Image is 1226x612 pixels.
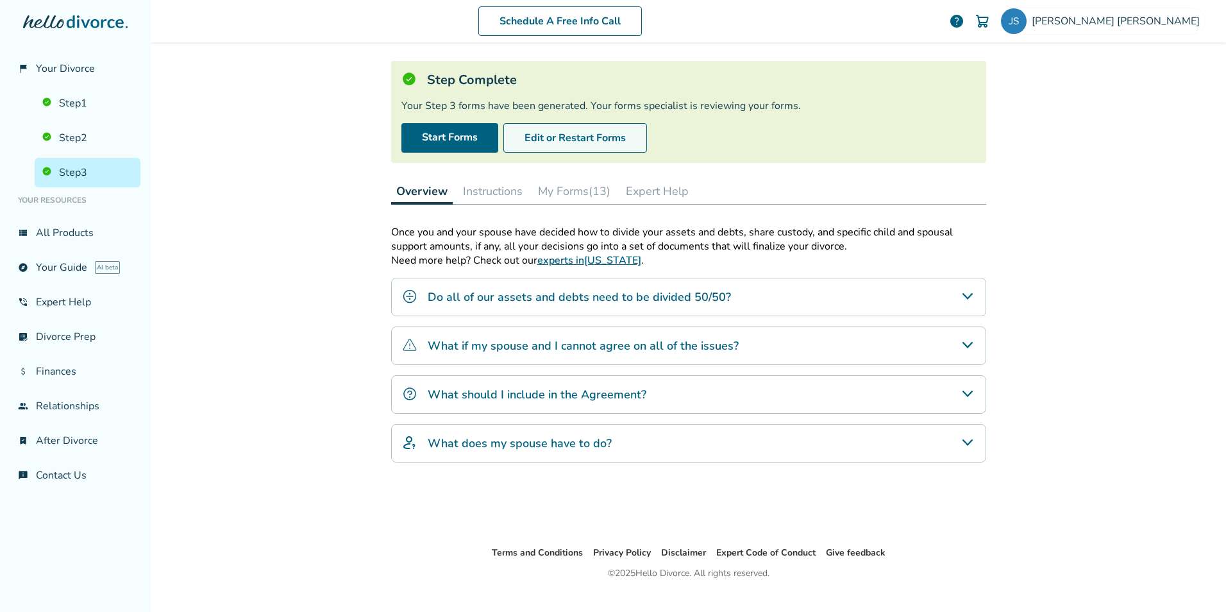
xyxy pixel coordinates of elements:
[391,225,986,253] p: Once you and your spouse have decided how to divide your assets and debts, share custody, and spe...
[621,178,694,204] button: Expert Help
[18,262,28,273] span: explore
[402,337,417,353] img: What if my spouse and I cannot agree on all of the issues?
[402,289,417,304] img: Do all of our assets and debts need to be divided 50/50?
[1162,550,1226,612] iframe: Chat Widget
[10,391,140,421] a: groupRelationships
[402,386,417,402] img: What should I include in the Agreement?
[1032,14,1205,28] span: [PERSON_NAME] [PERSON_NAME]
[391,327,986,365] div: What if my spouse and I cannot agree on all of the issues?
[36,62,95,76] span: Your Divorce
[428,386,646,403] h4: What should I include in the Agreement?
[503,123,647,153] button: Edit or Restart Forms
[401,123,498,153] a: Start Forms
[10,322,140,352] a: list_alt_checkDivorce Prep
[949,13,964,29] a: help
[478,6,642,36] a: Schedule A Free Info Call
[18,64,28,74] span: flag_2
[593,547,651,559] a: Privacy Policy
[18,401,28,411] span: group
[608,566,769,581] div: © 2025 Hello Divorce. All rights reserved.
[1001,8,1027,34] img: jessica.sisco@gmail.com
[428,337,739,354] h4: What if my spouse and I cannot agree on all of the issues?
[427,71,517,89] h5: Step Complete
[533,178,616,204] button: My Forms(13)
[391,375,986,414] div: What should I include in the Agreement?
[391,424,986,463] div: What does my spouse have to do?
[18,297,28,307] span: phone_in_talk
[10,357,140,386] a: attach_moneyFinances
[826,545,886,561] li: Give feedback
[35,158,140,187] a: Step3
[10,253,140,282] a: exploreYour GuideAI beta
[35,123,140,153] a: Step2
[95,261,120,274] span: AI beta
[391,253,986,268] p: Need more help? Check out our .
[10,187,140,213] li: Your Resources
[18,470,28,480] span: chat_info
[35,89,140,118] a: Step1
[10,218,140,248] a: view_listAll Products
[458,178,528,204] button: Instructions
[18,332,28,342] span: list_alt_check
[10,287,140,317] a: phone_in_talkExpert Help
[661,545,706,561] li: Disclaimer
[428,289,731,305] h4: Do all of our assets and debts need to be divided 50/50?
[10,461,140,490] a: chat_infoContact Us
[401,99,976,113] div: Your Step 3 forms have been generated. Your forms specialist is reviewing your forms.
[428,435,612,452] h4: What does my spouse have to do?
[10,426,140,455] a: bookmark_checkAfter Divorce
[537,253,641,268] a: experts in[US_STATE]
[975,13,990,29] img: Cart
[402,435,417,450] img: What does my spouse have to do?
[18,436,28,446] span: bookmark_check
[716,547,816,559] a: Expert Code of Conduct
[18,366,28,377] span: attach_money
[10,54,140,83] a: flag_2Your Divorce
[18,228,28,238] span: view_list
[492,547,583,559] a: Terms and Conditions
[391,178,453,205] button: Overview
[391,278,986,316] div: Do all of our assets and debts need to be divided 50/50?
